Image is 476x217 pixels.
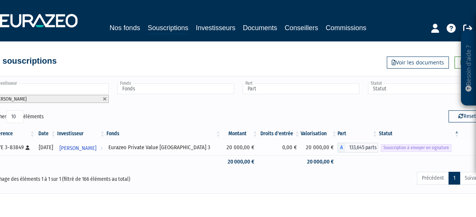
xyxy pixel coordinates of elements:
th: Droits d'entrée: activer pour trier la colonne par ordre croissant [258,127,300,140]
td: 0,00 € [258,140,300,155]
div: [DATE] [38,144,54,151]
th: Part: activer pour trier la colonne par ordre croissant [338,127,378,140]
span: Souscription à envoyer en signature [381,144,452,151]
i: [Français] Personne physique [26,145,30,150]
i: Voir l'investisseur [100,141,103,155]
a: Souscriptions [148,23,188,34]
td: 20 000,00 € [221,140,258,155]
a: Nos fonds [109,23,140,33]
th: Montant: activer pour trier la colonne par ordre croissant [221,127,258,140]
th: Fonds: activer pour trier la colonne par ordre croissant [106,127,221,140]
div: A - Eurazeo Private Value Europe 3 [338,143,378,153]
td: 20 000,00 € [221,155,258,168]
a: Documents [243,23,277,33]
th: Valorisation: activer pour trier la colonne par ordre croissant [301,127,338,140]
a: Commissions [326,23,367,33]
div: Eurazeo Private Value [GEOGRAPHIC_DATA] 3 [108,144,219,151]
a: Voir les documents [387,57,449,69]
span: 133,645 parts [345,143,378,153]
a: Conseillers [285,23,318,33]
th: Date: activer pour trier la colonne par ordre croissant [35,127,56,140]
th: Statut : activer pour trier la colonne par ordre d&eacute;croissant [378,127,460,140]
td: 20 000,00 € [301,155,338,168]
th: Investisseur: activer pour trier la colonne par ordre croissant [56,127,106,140]
span: [PERSON_NAME] [59,141,96,155]
a: Investisseurs [196,23,235,33]
td: 20 000,00 € [301,140,338,155]
span: A [338,143,345,153]
a: [PERSON_NAME] [56,140,106,155]
a: 1 [449,172,460,185]
select: Afficheréléments [6,110,23,123]
p: Besoin d'aide ? [464,34,473,102]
